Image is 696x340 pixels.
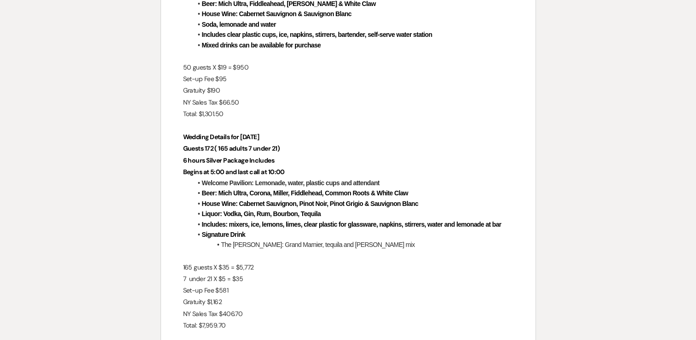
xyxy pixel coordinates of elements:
strong: Beer: Mich Ultra, Corona, Miller, Fiddlehead, Common Roots & White Claw [202,189,408,197]
strong: Soda, lemonade and water [202,21,276,28]
p: 165 guests X $35 = $5,772 [183,262,513,273]
p: Set-up Fee $581 [183,285,513,296]
strong: Wedding Details for [DATE] [183,133,259,141]
strong: Welcome Pavilion: Lemonade, water, plastic cups and attendant [202,179,380,187]
strong: Signature Drink [202,231,246,238]
p: NY Sales Tax $406.70 [183,308,513,320]
strong: Guests 172 ( 165 adults 7 under 21) [183,144,280,152]
strong: House Wine: Cabernet Sauvignon & Sauvignon Blanc [202,10,351,18]
strong: Includes: mixers, ice, lemons, limes, clear plastic for glassware, napkins, stirrers, water and l... [202,221,501,228]
p: Set-up Fee $95 [183,73,513,85]
strong: Liquor: Vodka, Gin, Rum, Bourbon, Tequila [202,210,321,217]
p: 7 under 21 X $5 = $35 [183,273,513,285]
p: 50 guests X $19 = $950 [183,62,513,73]
strong: 6 hours Silver Package Includes [183,156,275,164]
p: Total: $7,959.70 [183,320,513,331]
strong: House Wine: Cabernet Sauvignon, Pinot Noir, Pinot Grigio & Sauvignon Blanc [202,200,419,207]
li: The [PERSON_NAME]: Grand Marnier, tequila and [PERSON_NAME] mix [192,240,513,250]
p: Gratuity $190 [183,85,513,96]
p: NY Sales Tax $66.50 [183,97,513,108]
strong: Includes clear plastic cups, ice, napkins, stirrers, bartender, self-serve water station [202,31,432,38]
p: Total: $1,301.50 [183,108,513,120]
p: Gratuity $1,162 [183,296,513,308]
strong: Begins at 5:00 and last call at 10:00 [183,168,285,176]
strong: Mixed drinks can be available for purchase [202,41,321,49]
